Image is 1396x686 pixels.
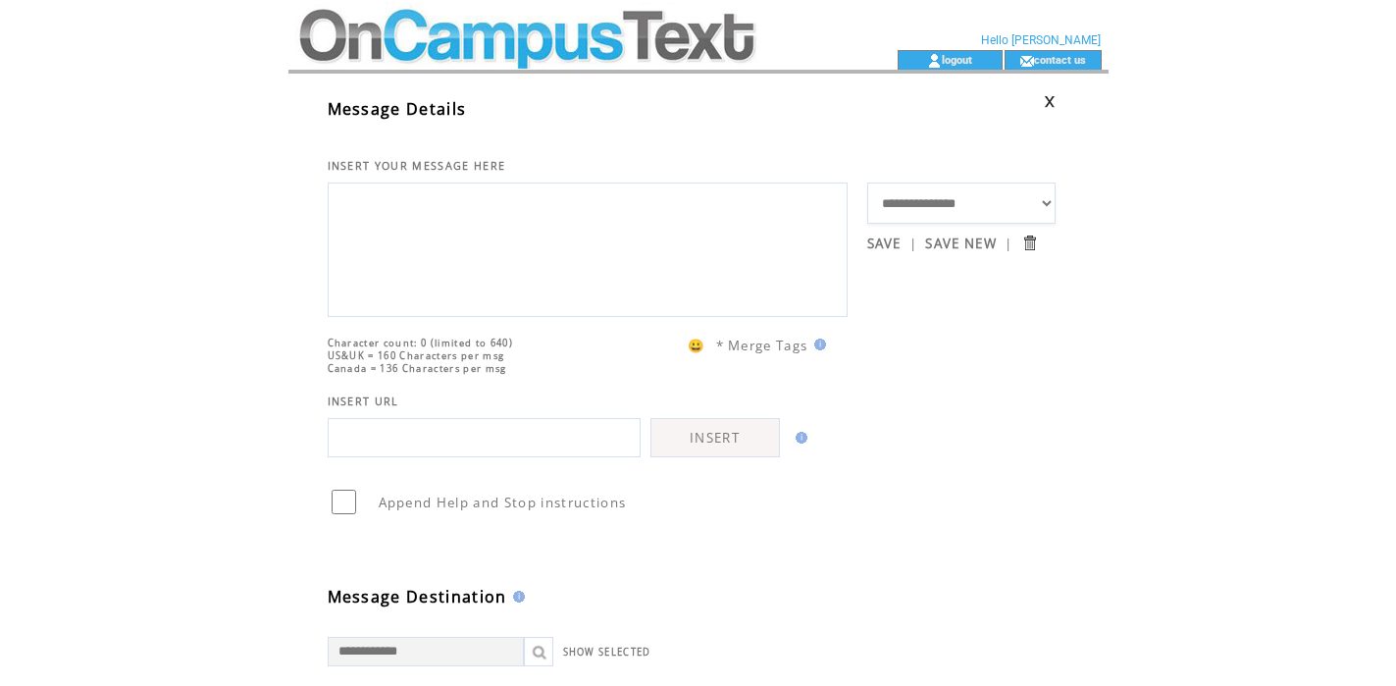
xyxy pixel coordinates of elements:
a: logout [942,53,972,66]
img: account_icon.gif [927,53,942,69]
img: contact_us_icon.gif [1019,53,1034,69]
input: Submit [1020,234,1039,252]
span: Message Destination [328,586,507,607]
span: | [1005,235,1012,252]
img: help.gif [808,339,826,350]
span: INSERT YOUR MESSAGE HERE [328,159,506,173]
span: Character count: 0 (limited to 640) [328,337,514,349]
span: INSERT URL [328,395,399,408]
a: INSERT [650,418,780,457]
span: US&UK = 160 Characters per msg [328,349,505,362]
span: Hello [PERSON_NAME] [981,33,1101,47]
a: SAVE [867,235,902,252]
img: help.gif [507,591,525,603]
img: help.gif [790,432,807,444]
span: Canada = 136 Characters per msg [328,362,507,375]
span: Message Details [328,98,467,120]
span: Append Help and Stop instructions [379,494,627,511]
a: SAVE NEW [925,235,997,252]
span: * Merge Tags [716,337,808,354]
a: SHOW SELECTED [563,646,651,659]
span: 😀 [688,337,705,354]
span: | [909,235,917,252]
a: contact us [1034,53,1086,66]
